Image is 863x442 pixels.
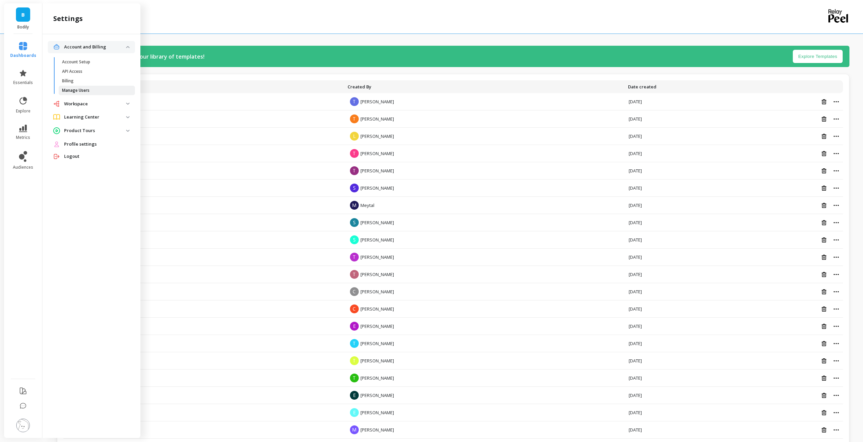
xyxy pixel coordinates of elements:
[350,322,359,331] span: E
[625,231,738,249] td: [DATE]
[625,128,738,145] td: [DATE]
[625,162,738,180] td: [DATE]
[360,358,394,364] span: [PERSON_NAME]
[625,249,738,266] td: [DATE]
[625,180,738,197] td: [DATE]
[126,103,130,105] img: down caret icon
[360,427,394,433] span: [PERSON_NAME]
[625,214,738,231] td: [DATE]
[360,289,394,295] span: [PERSON_NAME]
[13,80,33,85] span: essentials
[360,254,394,260] span: [PERSON_NAME]
[360,409,394,416] span: [PERSON_NAME]
[63,80,344,93] th: Toggle SortBy
[360,271,394,277] span: [PERSON_NAME]
[350,166,359,175] span: T
[64,141,130,148] a: Profile settings
[360,323,394,329] span: [PERSON_NAME]
[625,80,738,93] th: Toggle SortBy
[16,419,30,432] img: profile picture
[360,306,394,312] span: [PERSON_NAME]
[350,201,359,210] span: M
[53,141,60,148] img: navigation item icon
[360,237,394,243] span: [PERSON_NAME]
[53,14,83,23] h2: settings
[10,53,36,58] span: dashboards
[625,352,738,370] td: [DATE]
[350,374,359,382] span: T
[13,165,33,170] span: audiences
[126,116,130,118] img: down caret icon
[360,219,394,226] span: [PERSON_NAME]
[53,114,60,120] img: navigation item icon
[625,197,738,214] td: [DATE]
[625,283,738,300] td: [DATE]
[350,391,359,400] span: E
[350,184,359,192] span: S
[360,116,394,122] span: [PERSON_NAME]
[64,153,79,160] span: Logout
[350,425,359,434] span: M
[64,114,126,121] p: Learning Center
[64,101,126,107] p: Workspace
[360,150,394,156] span: [PERSON_NAME]
[360,375,394,381] span: [PERSON_NAME]
[625,421,738,439] td: [DATE]
[350,97,359,106] span: T
[350,408,359,417] span: E
[360,99,394,105] span: [PERSON_NAME]
[625,300,738,318] td: [DATE]
[64,141,97,148] span: Profile settings
[16,135,30,140] span: metrics
[360,133,394,139] span: [PERSON_NAME]
[625,110,738,128] td: [DATE]
[126,130,130,132] img: down caret icon
[350,149,359,158] span: T
[360,185,394,191] span: [PERSON_NAME]
[11,24,36,30] p: Bodily
[16,108,31,114] span: explore
[350,287,359,296] span: C
[53,101,60,107] img: navigation item icon
[62,69,82,74] p: API Access
[350,114,359,123] span: T
[53,44,60,50] img: navigation item icon
[350,253,359,261] span: T
[62,78,74,84] p: Billing
[21,11,25,19] span: B
[360,202,374,208] span: Meytal
[64,44,126,50] p: Account and Billing
[625,266,738,283] td: [DATE]
[62,88,90,93] p: Manage Users
[350,235,359,244] span: S
[350,218,359,227] span: S
[350,339,359,348] span: T
[344,80,625,93] th: Toggle SortBy
[350,356,359,365] span: T
[625,370,738,387] td: [DATE]
[793,50,843,63] button: Explore Templates
[360,340,394,346] span: [PERSON_NAME]
[62,59,90,65] p: Account Setup
[64,127,126,134] p: Product Tours
[53,127,60,134] img: navigation item icon
[625,335,738,352] td: [DATE]
[350,304,359,313] span: C
[350,132,359,141] span: L
[126,46,130,48] img: down caret icon
[625,145,738,162] td: [DATE]
[360,392,394,398] span: [PERSON_NAME]
[360,168,394,174] span: [PERSON_NAME]
[625,387,738,404] td: [DATE]
[350,270,359,279] span: T
[625,404,738,421] td: [DATE]
[625,93,738,110] td: [DATE]
[53,153,60,160] img: navigation item icon
[625,318,738,335] td: [DATE]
